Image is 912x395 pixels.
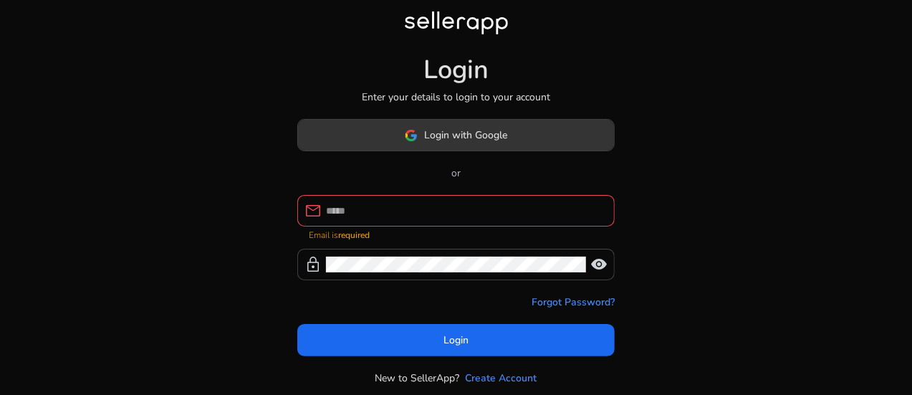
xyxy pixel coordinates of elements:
[304,256,322,273] span: lock
[304,202,322,219] span: mail
[443,333,469,348] span: Login
[425,128,508,143] span: Login with Google
[466,371,537,386] a: Create Account
[423,54,489,85] h1: Login
[338,229,370,241] strong: required
[309,227,603,242] mat-error: Email is
[375,371,460,386] p: New to SellerApp?
[590,256,608,273] span: visibility
[405,129,418,142] img: google-logo.svg
[362,90,550,105] p: Enter your details to login to your account
[532,295,615,310] a: Forgot Password?
[297,166,615,181] p: or
[297,119,615,151] button: Login with Google
[297,324,615,356] button: Login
